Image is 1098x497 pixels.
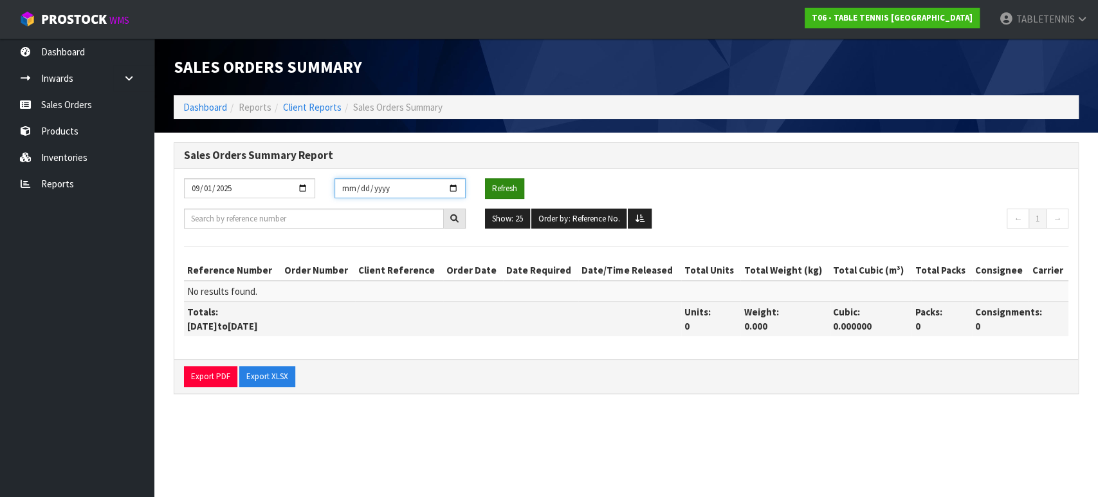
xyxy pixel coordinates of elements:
span: 0 [684,320,690,332]
a: Client Reports [283,101,342,113]
th: Weight: [740,302,830,336]
span: ProStock [41,11,107,28]
span: 0.000 [744,320,767,332]
th: Client Reference [355,260,443,281]
span: [DATE] [228,320,258,332]
span: Sales Orders Summary [174,57,362,77]
th: Reference Number [184,260,280,281]
td: No results found. [184,281,1068,302]
input: Search by reference number [184,209,444,229]
button: Order by: Reference No. [531,209,627,229]
button: Refresh [485,178,524,199]
span: 0 [975,320,980,332]
span: Reports [239,101,271,113]
span: 0.000000 [833,320,872,332]
th: Total Cubic (m³) [830,260,911,281]
th: Consignments: [972,302,1068,336]
button: Show: 25 [485,209,530,229]
th: Total Units [681,260,740,281]
th: Carrier [1029,260,1068,281]
small: WMS [109,14,129,26]
th: Total Packs [911,260,971,281]
a: Dashboard [183,101,227,113]
span: TABLETENNIS [1016,13,1074,25]
button: Export PDF [184,366,237,387]
span: 0 [915,320,920,332]
th: Date Required [503,260,579,281]
nav: Page navigation [787,209,1068,232]
button: Export XLSX [239,366,295,387]
th: Order Date [443,260,503,281]
span: [DATE] [187,320,217,332]
th: Units: [681,302,740,336]
strong: T06 - TABLE TENNIS [GEOGRAPHIC_DATA] [812,12,973,23]
span: Sales Orders Summary [353,101,443,113]
th: Packs: [911,302,971,336]
th: Date/Time Released [578,260,681,281]
img: cube-alt.png [19,11,35,27]
a: → [1046,209,1068,229]
h3: Sales Orders Summary Report [184,149,1068,162]
th: Cubic: [830,302,911,336]
a: 1 [1029,209,1047,229]
th: Total Weight (kg) [740,260,830,281]
th: Order Number [280,260,354,281]
th: Consignee [972,260,1029,281]
th: Totals: to [184,302,681,336]
a: ← [1007,209,1029,229]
